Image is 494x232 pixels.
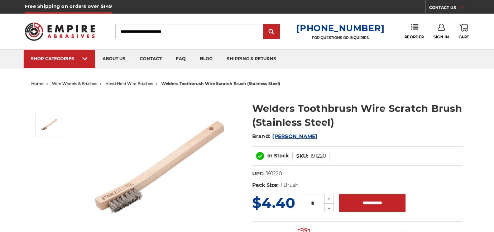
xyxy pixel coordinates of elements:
span: $4.40 [252,194,295,212]
span: In Stock [267,152,289,159]
img: Empire Abrasives [25,18,95,46]
a: about us [95,50,133,68]
dd: 191220 [310,152,326,160]
a: wire wheels & brushes [52,81,97,86]
span: Brand: [252,133,271,139]
span: Reorder [404,35,424,39]
a: CONTACT US [429,4,469,14]
a: [PHONE_NUMBER] [296,23,384,33]
span: welders toothbrush wire scratch brush (stainless steel) [161,81,280,86]
div: SHOP CATEGORIES [31,56,88,61]
a: Reorder [404,24,424,39]
input: Submit [264,25,279,39]
img: Stainless Steel Welders Toothbrush [40,115,58,133]
dd: 1 Brush [280,181,298,189]
a: faq [169,50,193,68]
span: Cart [459,35,469,39]
a: shipping & returns [220,50,283,68]
span: Sign In [433,35,449,39]
a: contact [133,50,169,68]
a: hand held wire brushes [105,81,153,86]
a: [PERSON_NAME] [272,133,317,139]
a: home [31,81,44,86]
a: blog [193,50,220,68]
dt: UPC: [252,170,265,177]
dd: 191220 [266,170,282,177]
h1: Welders Toothbrush Wire Scratch Brush (Stainless Steel) [252,101,463,129]
dt: SKU: [296,152,308,160]
dt: Pack Size: [252,181,279,189]
p: FOR QUESTIONS OR INQUIRIES [296,35,384,40]
a: Cart [459,24,469,39]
